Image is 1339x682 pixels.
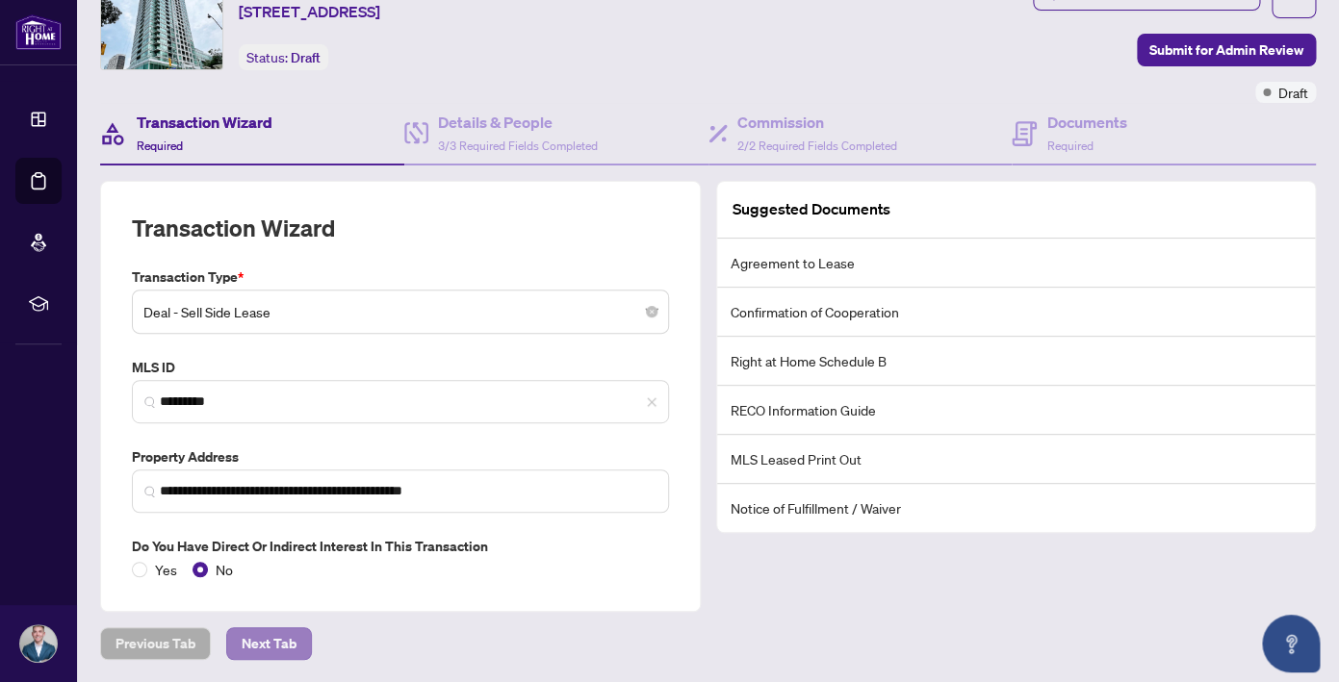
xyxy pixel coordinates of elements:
[137,111,272,134] h4: Transaction Wizard
[646,396,657,408] span: close
[132,536,669,557] label: Do you have direct or indirect interest in this transaction
[1149,35,1303,65] span: Submit for Admin Review
[1046,139,1093,153] span: Required
[242,628,296,659] span: Next Tab
[737,111,897,134] h4: Commission
[1137,34,1316,66] button: Submit for Admin Review
[147,559,185,580] span: Yes
[100,627,211,660] button: Previous Tab
[733,197,890,221] article: Suggested Documents
[144,486,156,497] img: search_icon
[132,213,335,243] h2: Transaction Wizard
[438,139,598,153] span: 3/3 Required Fields Completed
[208,559,241,580] span: No
[717,435,1316,484] li: MLS Leased Print Out
[291,49,321,66] span: Draft
[239,44,328,70] div: Status:
[1046,111,1126,134] h4: Documents
[132,357,669,378] label: MLS ID
[1278,82,1308,103] span: Draft
[1262,615,1320,672] button: Open asap
[15,14,62,50] img: logo
[717,239,1316,288] li: Agreement to Lease
[137,139,183,153] span: Required
[438,111,598,134] h4: Details & People
[717,288,1316,337] li: Confirmation of Cooperation
[717,484,1316,532] li: Notice of Fulfillment / Waiver
[132,266,669,288] label: Transaction Type
[20,625,57,662] img: Profile Icon
[132,446,669,467] label: Property Address
[737,139,897,153] span: 2/2 Required Fields Completed
[143,293,657,330] span: Deal - Sell Side Lease
[717,386,1316,435] li: RECO Information Guide
[144,396,156,408] img: search_icon
[226,627,312,660] button: Next Tab
[646,306,657,317] span: close-circle
[717,337,1316,386] li: Right at Home Schedule B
